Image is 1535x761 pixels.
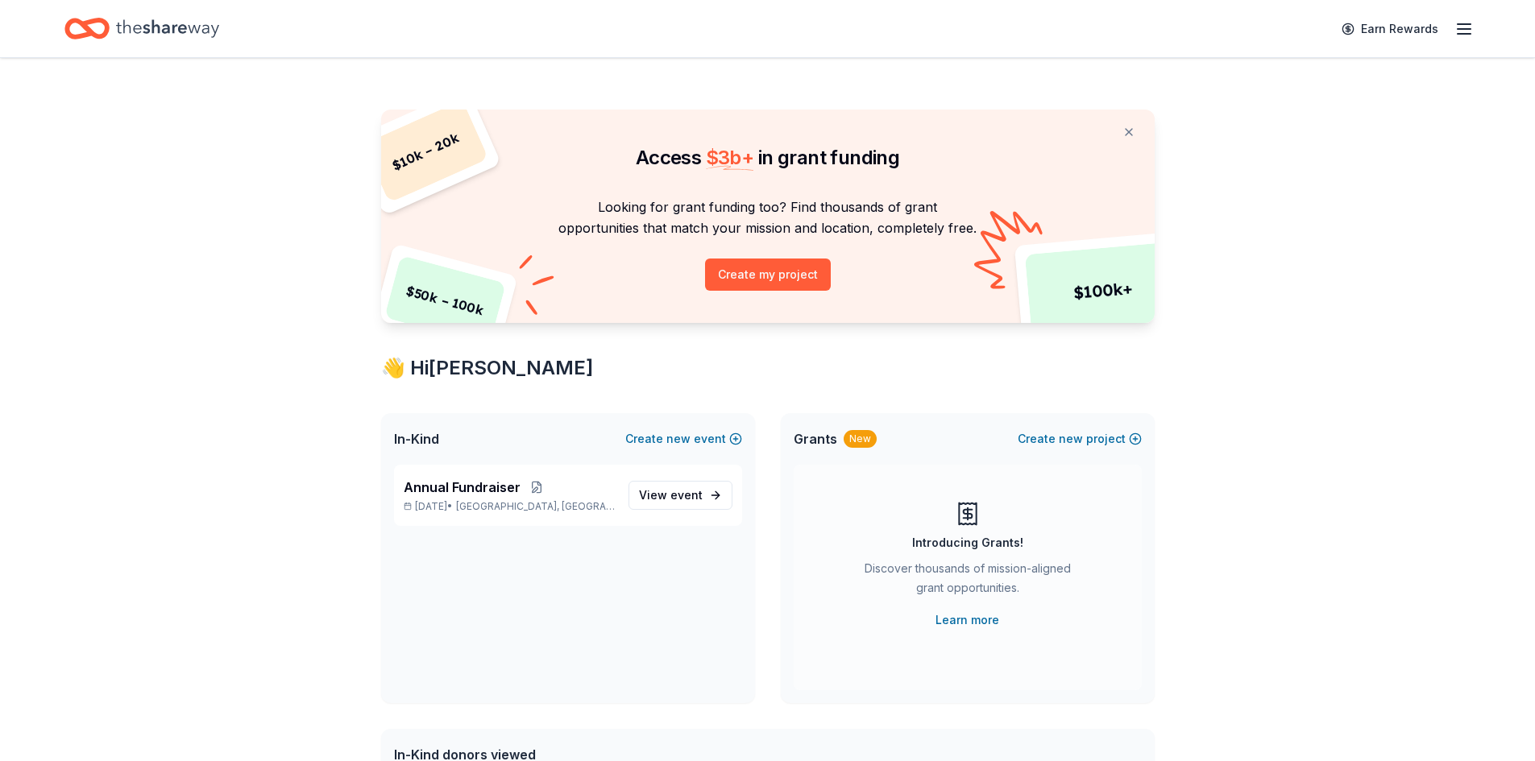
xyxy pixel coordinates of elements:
span: $ 3b + [706,146,754,169]
span: new [666,429,691,449]
p: [DATE] • [404,500,616,513]
div: 👋 Hi [PERSON_NAME] [381,355,1155,381]
p: Looking for grant funding too? Find thousands of grant opportunities that match your mission and ... [400,196,1135,239]
span: event [670,488,703,502]
div: Introducing Grants! [912,533,1023,552]
span: In-Kind [394,429,439,449]
button: Createnewevent [625,429,742,449]
div: $ 10k – 20k [363,100,488,203]
span: Grants [794,429,837,449]
button: Create my project [705,258,831,291]
a: Home [64,10,219,48]
span: Annual Fundraiser [404,478,521,497]
div: New [844,430,877,448]
a: Earn Rewards [1332,14,1448,43]
div: Discover thousands of mission-aligned grant opportunities. [858,559,1077,604]
a: Learn more [936,610,999,630]
span: Access in grant funding [636,146,899,169]
a: View event [629,481,732,510]
button: Createnewproject [1018,429,1142,449]
span: new [1059,429,1083,449]
span: View [639,486,703,505]
span: [GEOGRAPHIC_DATA], [GEOGRAPHIC_DATA] [456,500,615,513]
